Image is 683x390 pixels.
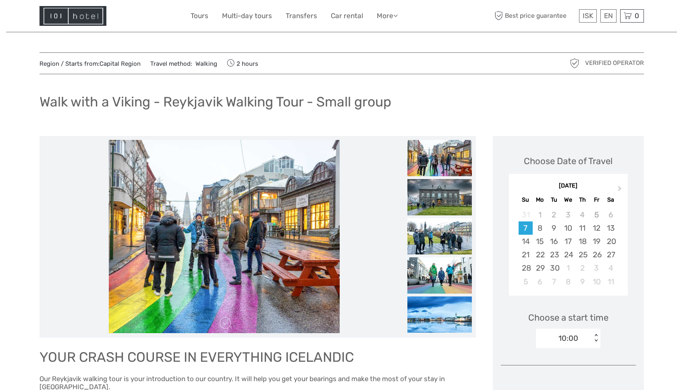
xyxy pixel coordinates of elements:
div: Su [519,194,533,205]
img: Hotel Information [39,6,106,26]
div: Tu [547,194,561,205]
div: Choose Friday, September 12th, 2025 [590,221,604,235]
div: Choose Tuesday, September 16th, 2025 [547,235,561,248]
div: Choose Saturday, October 4th, 2025 [604,261,618,275]
div: Choose Friday, October 10th, 2025 [590,275,604,288]
div: Not available Friday, September 5th, 2025 [590,208,604,221]
div: EN [600,9,617,23]
button: Open LiveChat chat widget [93,13,102,22]
span: Travel method: [150,58,218,69]
div: Choose Sunday, October 5th, 2025 [519,275,533,288]
div: Choose Thursday, September 25th, 2025 [575,248,590,261]
img: a360c71c8a044911922a2f9c44b4719e_slider_thumbnail.jpeg [407,257,472,294]
div: 10:00 [558,333,578,344]
div: Choose Tuesday, September 23rd, 2025 [547,248,561,261]
a: Car rental [331,10,363,22]
span: 0 [633,12,640,20]
div: Choose Sunday, September 28th, 2025 [519,261,533,275]
div: Choose Sunday, September 14th, 2025 [519,235,533,248]
div: Choose Tuesday, September 9th, 2025 [547,221,561,235]
div: Choose Tuesday, October 7th, 2025 [547,275,561,288]
span: 2 hours [227,58,258,69]
img: 93f6fc1511ec49b3be82f50bce16c3f2_slider_thumbnail.jpeg [407,140,472,176]
img: verified_operator_grey_128.png [568,57,581,70]
div: Choose Friday, October 3rd, 2025 [590,261,604,275]
div: Choose Wednesday, September 24th, 2025 [561,248,575,261]
div: Choose Monday, September 29th, 2025 [533,261,547,275]
span: YOUR CRASH COURSE IN EVERYTHING ICELANDIC [39,349,354,365]
div: < > [593,334,600,342]
div: [DATE] [509,182,628,190]
div: Choose Wednesday, October 1st, 2025 [561,261,575,275]
div: Choose Monday, September 22nd, 2025 [533,248,547,261]
span: Verified Operator [585,59,644,67]
div: Mo [533,194,547,205]
div: Choose Monday, September 8th, 2025 [533,221,547,235]
button: Next Month [614,184,627,197]
a: Transfers [286,10,317,22]
a: Capital Region [100,60,141,67]
div: Choose Tuesday, September 30th, 2025 [547,261,561,275]
div: Choose Friday, September 26th, 2025 [590,248,604,261]
span: Region / Starts from: [39,60,141,68]
div: Choose Sunday, September 21st, 2025 [519,248,533,261]
p: We're away right now. Please check back later! [11,14,91,21]
div: Choose Saturday, September 20th, 2025 [604,235,618,248]
div: Choose Thursday, September 18th, 2025 [575,235,590,248]
div: Not available Saturday, September 6th, 2025 [604,208,618,221]
div: Choose Date of Travel [524,155,612,167]
div: Sa [604,194,618,205]
div: Choose Saturday, September 27th, 2025 [604,248,618,261]
div: Choose Wednesday, September 10th, 2025 [561,221,575,235]
div: Choose Monday, September 15th, 2025 [533,235,547,248]
div: Not available Sunday, August 31st, 2025 [519,208,533,221]
a: More [377,10,398,22]
div: Not available Monday, September 1st, 2025 [533,208,547,221]
img: 2e93f859e6f04b0a86a08ee66229ed36_slider_thumbnail.jpeg [407,296,472,333]
div: Th [575,194,590,205]
div: Choose Thursday, September 11th, 2025 [575,221,590,235]
img: 6bbeee2ae4e547ec8aff83e33d796179_slider_thumbnail.jpeg [407,179,472,215]
div: Not available Thursday, September 4th, 2025 [575,208,590,221]
a: Multi-day tours [222,10,272,22]
div: month 2025-09 [511,208,625,288]
div: Choose Wednesday, October 8th, 2025 [561,275,575,288]
div: Choose Wednesday, September 17th, 2025 [561,235,575,248]
a: Tours [191,10,208,22]
div: Choose Saturday, September 13th, 2025 [604,221,618,235]
span: Best price guarantee [493,9,577,23]
div: Choose Thursday, October 9th, 2025 [575,275,590,288]
a: Walking [192,60,218,67]
span: ISK [583,12,593,20]
span: Choose a start time [528,311,608,324]
div: Choose Thursday, October 2nd, 2025 [575,261,590,275]
img: 3e6dfc606ca5461589edc71683a17c79_slider_thumbnail.jpeg [407,218,472,254]
div: Not available Tuesday, September 2nd, 2025 [547,208,561,221]
div: Choose Monday, October 6th, 2025 [533,275,547,288]
div: Choose Friday, September 19th, 2025 [590,235,604,248]
div: Not available Wednesday, September 3rd, 2025 [561,208,575,221]
h1: Walk with a Viking - Reykjavik Walking Tour - Small group [39,94,391,110]
div: We [561,194,575,205]
div: Choose Sunday, September 7th, 2025 [519,221,533,235]
img: 93f6fc1511ec49b3be82f50bce16c3f2_main_slider.jpeg [109,140,340,334]
div: Fr [590,194,604,205]
div: Choose Saturday, October 11th, 2025 [604,275,618,288]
